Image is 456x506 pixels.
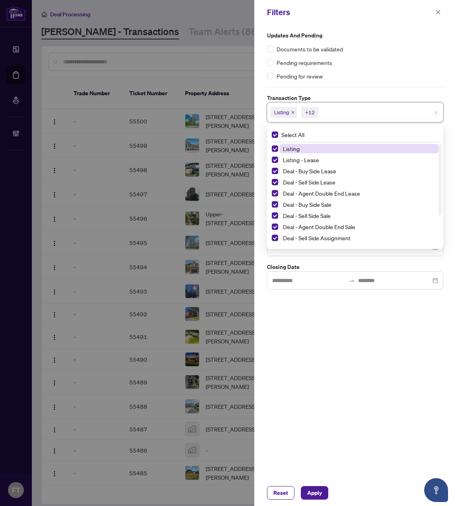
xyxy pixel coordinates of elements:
span: Deal - Buy Side Sale [280,200,438,209]
button: Open asap [424,478,448,502]
span: Select All [278,130,308,139]
span: Deal - Buy Side Lease [280,166,438,176]
span: close [435,10,441,15]
label: Transaction Type [267,94,443,102]
span: Listing - Lease [280,155,438,165]
span: Deal - Agent Double End Sale [283,223,355,230]
span: Deal - Sell Side Assignment [283,234,351,241]
label: Closing Date [267,263,443,271]
span: Listing - Lease [283,156,319,163]
span: swap-right [349,277,355,284]
span: Select Deal - Buy Side Lease [272,168,278,174]
span: Documents to be validated [277,45,343,53]
span: Select Deal - Agent Double End Sale [272,224,278,230]
span: Deal - Agent Double End Lease [283,190,360,197]
span: Deal - Buy Side Sale [283,201,331,208]
span: Pending for review [277,72,323,80]
span: Deal - Sell Side Sale [283,212,331,219]
span: Select Deal - Buy Side Sale [272,201,278,208]
span: Deal - Agent Double End Lease [280,188,438,198]
span: Listing [280,144,438,153]
span: Reset [273,486,288,499]
span: Deal - Sell Side Sale [280,211,438,220]
span: Deal - Buy Side Assignment [283,245,351,253]
span: Deal - Sell Side Lease [283,178,335,186]
div: +12 [305,108,315,116]
span: Select Deal - Sell Side Assignment [272,235,278,241]
span: Select Deal - Agent Double End Lease [272,190,278,196]
button: Reset [267,486,294,500]
span: Deal - Sell Side Lease [280,177,438,187]
span: Deal - Agent Double End Sale [280,222,438,231]
button: Apply [301,486,328,500]
span: Deal - Sell Side Assignment [280,233,438,243]
span: Deal - Buy Side Assignment [280,244,438,254]
span: Pending requirements [277,58,332,67]
span: Deal - Buy Side Lease [283,167,336,175]
span: close [434,110,438,115]
span: Select Listing - Lease [272,157,278,163]
span: Apply [307,486,322,499]
span: Listing [271,107,297,118]
label: Updates and Pending [267,31,443,40]
span: to [349,277,355,284]
span: Select Deal - Sell Side Sale [272,212,278,219]
span: Select Deal - Sell Side Lease [272,179,278,185]
span: Listing [274,108,289,116]
div: Filters [267,6,433,18]
span: Select Listing [272,145,278,152]
span: close [291,110,295,114]
span: Listing [283,145,300,152]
